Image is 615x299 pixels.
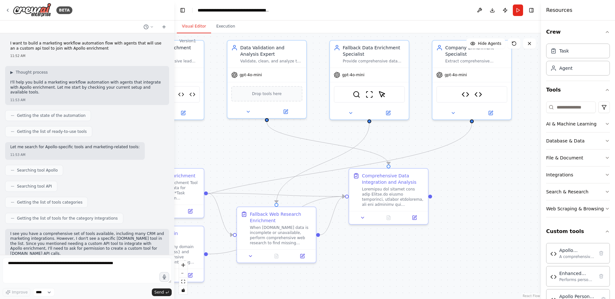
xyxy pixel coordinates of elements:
button: Improve [3,288,30,296]
button: toggle interactivity [179,286,187,294]
div: Loremipsu dol sitamet cons adip Elitse.do eiusmo temporinci, utlabor etdolorema, ali eni adminimv... [362,187,424,207]
button: Web Scraping & Browsing [546,200,610,217]
div: Comprehensive Data Integration and AnalysisLoremipsu dol sitamet cons adip Elitse.do eiusmo tempo... [348,168,429,225]
div: Search & Research [546,189,588,195]
span: gpt-4o-mini [445,72,467,77]
div: 11:53 AM [10,98,164,102]
div: React Flow controls [179,261,187,294]
span: Getting the state of the automation [17,113,86,118]
p: I see you have a comprehensive set of tools available, including many CRM and marketing integrati... [10,231,164,256]
p: I'll help you build a marketing workflow automation with agents that integrate with Apollo enrich... [10,80,164,95]
g: Edge from 7eccd706-e5da-4503-8d56-be36d3a0d9f2 to 14499343-7e5d-4ce4-8d36-21addebafc60 [161,123,475,222]
div: Fallback Data Enrichment SpecialistProvide comprehensive data enrichment when [DOMAIN_NAME] APIs ... [329,40,409,120]
g: Edge from 14499343-7e5d-4ce4-8d36-21addebafc60 to d518770a-baed-45e4-ba34-5deeba027053 [208,193,345,257]
img: ScrapeWebsiteTool [365,91,373,98]
button: Switch to previous chat [141,23,156,31]
div: AI & Machine Learning [546,121,596,127]
button: zoom in [179,261,187,269]
div: Fallback Web Research EnrichmentWhen [DOMAIN_NAME] data is incomplete or unavailable, perform com... [236,206,316,263]
button: File & Document [546,149,610,166]
g: Edge from 2a830893-d447-44aa-931e-35e5d80b3c23 to d518770a-baed-45e4-ba34-5deeba027053 [208,190,345,200]
button: Open in side panel [267,108,304,116]
span: Send [154,290,164,295]
div: Enhanced Apollo Person Enrichment Tool [559,270,594,277]
button: Crew [546,23,610,41]
button: Visual Editor [177,20,211,33]
span: Getting the list of tools categories [17,200,82,205]
div: Comprehensive Data Integration and Analysis [362,173,424,185]
nav: breadcrumb [198,7,270,13]
button: Delete tool [597,272,606,281]
div: Integrations [546,172,573,178]
span: gpt-4o-mini [240,72,262,77]
button: Custom tools [546,222,610,240]
div: Fallback Data Enrichment Specialist [343,44,405,57]
button: Open in side panel [179,207,201,215]
button: Send [152,288,172,296]
div: Company Domain EnrichmentExtract the company domain from {email_address} and perform comprehensiv... [124,226,204,282]
img: Enhanced Apollo Person Enrichment Tool [550,274,557,280]
div: BETA [56,6,72,14]
span: ▶ [10,70,13,75]
img: Apollo Enrichment Tool [474,91,482,98]
div: Data Validation and Analysis Expert [240,44,302,57]
span: Hide Agents [478,41,501,46]
div: Tools [546,99,610,222]
p: Let me search for Apollo-specific tools and marketing-related tools: [10,145,140,150]
span: Searching tool API [17,184,52,189]
div: 11:52 AM [10,53,164,58]
img: ScrapeElementFromWebsiteTool [378,91,386,98]
span: Improve [12,290,28,295]
div: File & Document [546,155,583,161]
img: Apollo Enrichment Tool [550,251,557,257]
span: Searching tool Apollo [17,168,58,173]
button: Click to speak your automation idea [160,272,169,282]
img: Logo [13,3,51,17]
g: Edge from 060d45c3-4f31-4711-a39d-a8204bf85767 to 0880811e-e960-4fb6-a873-94dc9c5c1e31 [273,123,373,203]
div: Validate, clean, and analyze the enriched data from [DOMAIN_NAME]. Verify data accuracy, identify... [240,59,302,64]
div: Database & Data [546,138,585,144]
div: A comprehensive tool for [DOMAIN_NAME] API integration that provides person enrichment, company e... [559,254,594,259]
div: 11:53 AM [10,152,140,157]
g: Edge from 2a830893-d447-44aa-931e-35e5d80b3c23 to 0880811e-e960-4fb6-a873-94dc9c5c1e31 [208,190,233,238]
span: Drop tools here [252,91,282,97]
button: Hide Agents [466,38,505,49]
button: Open in side panel [472,109,509,117]
div: Crew [546,41,610,81]
div: Fallback Web Research Enrichment [250,211,312,224]
div: Provide comprehensive data enrichment when [DOMAIN_NAME] APIs fail or return incomplete data. Use... [343,59,405,64]
g: Edge from 0880811e-e960-4fb6-a873-94dc9c5c1e31 to d518770a-baed-45e4-ba34-5deeba027053 [320,193,345,238]
div: Task [559,48,569,54]
button: Start a new chat [159,23,169,31]
p: I want to build a marketing workflow automation flow with agents that will use an a custom api to... [10,41,164,51]
div: Version 1 [179,38,196,44]
img: Comprehensive Apollo Tool [462,91,469,98]
div: Web Scraping & Browsing [546,206,604,212]
g: Edge from cebb0016-673b-4918-84d8-1e758c652a97 to d518770a-baed-45e4-ba34-5deeba027053 [264,122,392,165]
div: Agent [559,65,572,71]
button: Hide right sidebar [527,6,536,15]
button: No output available [263,252,290,260]
span: Getting the list of ready-to-use tools [17,129,87,134]
button: Open in side panel [403,214,425,222]
img: Apollo Enrichment Tool [189,91,195,98]
span: Thought process [16,70,48,75]
button: Tools [546,81,610,99]
button: Search & Research [546,183,610,200]
button: Open in side panel [370,109,406,117]
div: Company Enrichment Specialist [445,44,507,57]
button: Open in side panel [165,109,201,117]
div: Company Enrichment SpecialistExtract comprehensive company data from email domains using [DOMAIN_... [432,40,512,120]
button: No output available [375,214,402,222]
div: Extract comprehensive company data from email domains using [DOMAIN_NAME] API. Perform company en... [445,59,507,64]
button: zoom out [179,269,187,278]
button: Open in side panel [179,271,201,279]
button: Integrations [546,166,610,183]
button: Hide left sidebar [178,6,187,15]
div: Apollo Enrichment Tool [559,247,594,254]
h4: Resources [546,6,572,14]
div: Data Validation and Analysis ExpertValidate, clean, and analyze the enriched data from [DOMAIN_NA... [227,40,307,119]
img: SerperDevTool [353,91,360,98]
button: Delete tool [597,249,606,258]
button: ▶Thought process [10,70,48,75]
